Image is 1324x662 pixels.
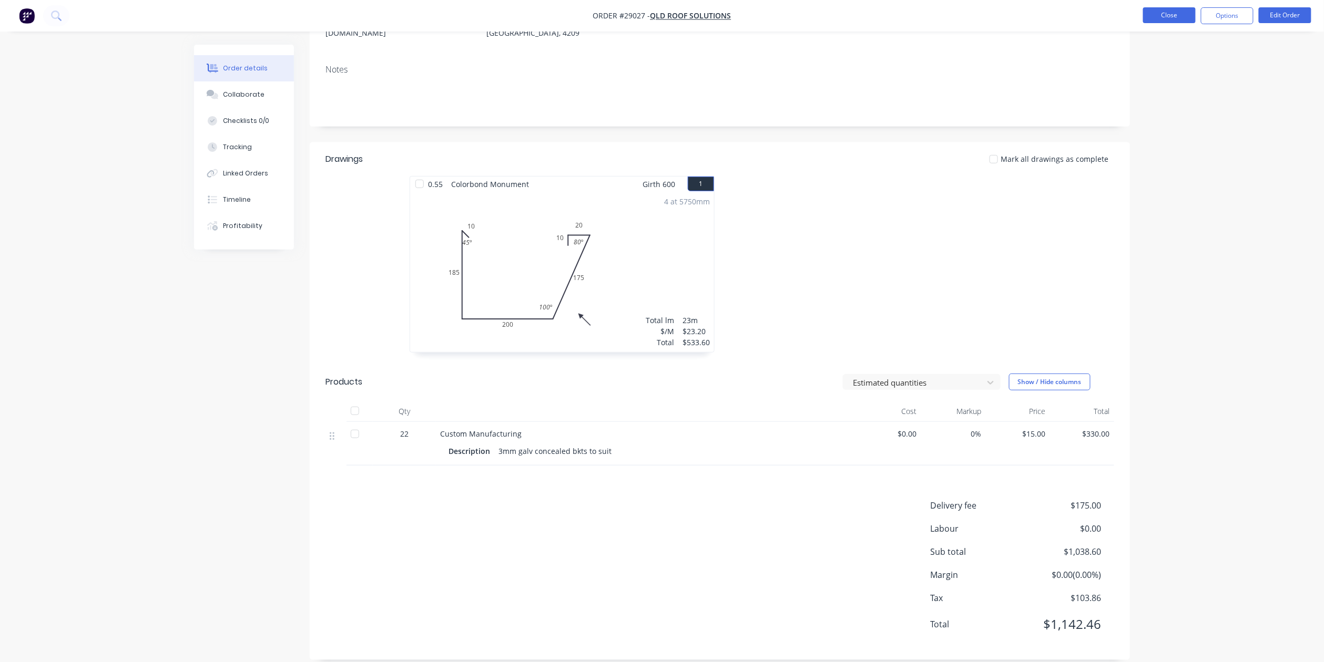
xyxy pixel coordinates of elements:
[683,337,710,348] div: $533.60
[194,213,294,239] button: Profitability
[447,177,533,192] span: Colorbond Monument
[1009,374,1091,390] button: Show / Hide columns
[223,64,268,73] div: Order details
[1024,592,1102,604] span: $103.86
[440,429,522,439] span: Custom Manufacturing
[683,326,710,337] div: $23.20
[857,401,921,422] div: Cost
[194,108,294,134] button: Checklists 0/0
[223,116,270,126] div: Checklists 0/0
[1259,7,1311,23] button: Edit Order
[410,192,714,352] div: 010185200175201045º100º80º4 at 5750mmTotal lm$/MTotal23m$23.20$533.60
[1201,7,1254,24] button: Options
[688,177,714,191] button: 1
[1050,401,1115,422] div: Total
[1143,7,1196,23] button: Close
[1054,428,1111,439] span: $330.00
[373,401,436,422] div: Qty
[194,187,294,213] button: Timeline
[921,401,986,422] div: Markup
[930,522,1024,535] span: Labour
[223,90,265,99] div: Collaborate
[223,169,269,178] div: Linked Orders
[930,499,1024,512] span: Delivery fee
[1001,153,1109,164] span: Mark all drawings as complete
[930,592,1024,604] span: Tax
[1024,499,1102,512] span: $175.00
[643,177,675,192] span: Girth 600
[683,315,710,326] div: 23m
[861,428,917,439] span: $0.00
[646,315,674,326] div: Total lm
[194,81,294,108] button: Collaborate
[930,618,1024,630] span: Total
[223,195,251,204] div: Timeline
[449,443,494,459] div: Description
[494,443,616,459] div: 3mm galv concealed bkts to suit
[1024,522,1102,535] span: $0.00
[650,11,731,21] a: QLD Roof Solutions
[424,177,447,192] span: 0.55
[223,142,252,152] div: Tracking
[1024,545,1102,558] span: $1,038.60
[19,8,35,24] img: Factory
[325,65,1114,75] div: Notes
[325,376,362,388] div: Products
[325,153,363,165] div: Drawings
[646,337,674,348] div: Total
[400,428,409,439] span: 22
[194,160,294,187] button: Linked Orders
[223,221,263,231] div: Profitability
[194,134,294,160] button: Tracking
[664,196,710,207] div: 4 at 5750mm
[925,428,982,439] span: 0%
[1024,568,1102,581] span: $0.00 ( 0.00 %)
[646,326,674,337] div: $/M
[985,401,1050,422] div: Price
[990,428,1046,439] span: $15.00
[930,568,1024,581] span: Margin
[930,545,1024,558] span: Sub total
[593,11,650,21] span: Order #29027 -
[1024,615,1102,634] span: $1,142.46
[194,55,294,81] button: Order details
